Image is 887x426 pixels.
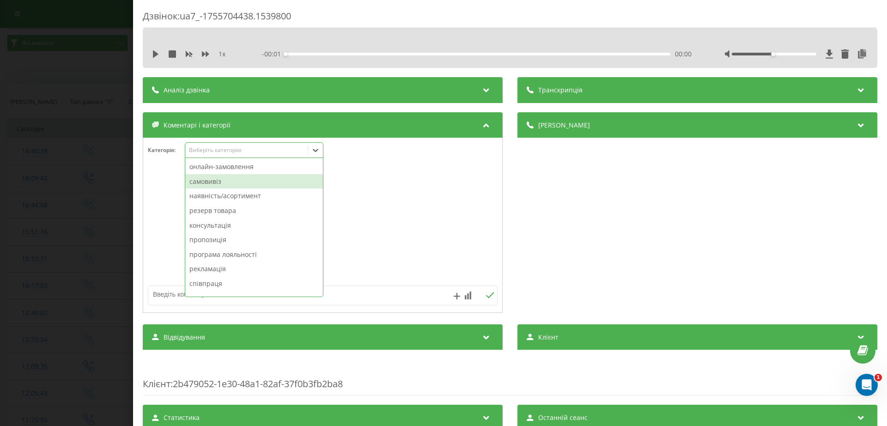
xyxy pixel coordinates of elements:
[185,232,323,247] div: пропозиція
[185,159,323,174] div: онлайн-замовлення
[538,121,590,130] span: [PERSON_NAME]
[675,49,692,59] span: 00:00
[164,121,231,130] span: Коментарі і категорії
[185,189,323,203] div: наявність/асортимент
[143,377,170,390] span: Клієнт
[856,374,878,396] iframe: Intercom live chat
[538,85,583,95] span: Транскрипція
[185,203,323,218] div: резерв товара
[185,291,323,306] div: резерв столика
[262,49,286,59] span: - 00:01
[219,49,225,59] span: 1 x
[185,218,323,233] div: консультація
[164,85,210,95] span: Аналіз дзвінка
[185,276,323,291] div: співпраця
[164,333,205,342] span: Відвідування
[189,146,304,154] div: Виберіть категорію
[148,147,185,153] h4: Категорія :
[185,247,323,262] div: програма лояльності
[538,413,588,422] span: Останній сеанс
[185,262,323,276] div: рекламація
[164,413,200,422] span: Статистика
[772,52,775,56] div: Accessibility label
[185,174,323,189] div: самовивіз
[875,374,882,381] span: 1
[143,359,877,396] div: : 2b479052-1e30-48a1-82af-37f0b3fb2ba8
[284,52,287,56] div: Accessibility label
[538,333,559,342] span: Клієнт
[143,10,877,28] div: Дзвінок : ua7_-1755704438.1539800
